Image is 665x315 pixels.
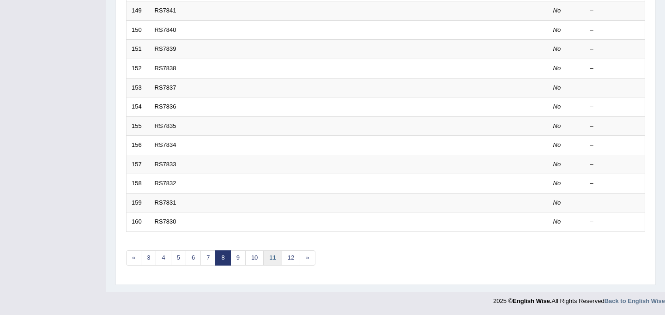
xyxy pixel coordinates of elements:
a: 4 [156,250,171,266]
td: 156 [127,136,150,155]
td: 159 [127,193,150,212]
a: 11 [263,250,282,266]
a: 12 [282,250,300,266]
div: – [590,141,640,150]
em: No [553,7,561,14]
div: – [590,218,640,226]
em: No [553,218,561,225]
a: » [300,250,315,266]
a: RS7832 [155,180,176,187]
div: – [590,179,640,188]
a: RS7836 [155,103,176,110]
div: – [590,64,640,73]
a: 5 [171,250,186,266]
em: No [553,103,561,110]
div: – [590,122,640,131]
div: – [590,45,640,54]
strong: English Wise. [513,297,551,304]
a: 6 [186,250,201,266]
a: 7 [200,250,216,266]
div: – [590,6,640,15]
a: 9 [230,250,246,266]
em: No [553,180,561,187]
td: 150 [127,20,150,40]
td: 158 [127,174,150,194]
a: « [126,250,141,266]
em: No [553,122,561,129]
td: 153 [127,78,150,97]
em: No [553,26,561,33]
em: No [553,161,561,168]
a: RS7840 [155,26,176,33]
td: 151 [127,40,150,59]
a: RS7841 [155,7,176,14]
td: 149 [127,1,150,21]
a: RS7838 [155,65,176,72]
td: 154 [127,97,150,117]
div: – [590,199,640,207]
a: RS7831 [155,199,176,206]
em: No [553,199,561,206]
td: 157 [127,155,150,174]
td: 155 [127,116,150,136]
em: No [553,141,561,148]
div: – [590,84,640,92]
div: – [590,26,640,35]
a: 3 [141,250,156,266]
a: RS7835 [155,122,176,129]
td: 160 [127,212,150,232]
em: No [553,65,561,72]
div: 2025 © All Rights Reserved [493,292,665,305]
div: – [590,160,640,169]
td: 152 [127,59,150,78]
a: RS7830 [155,218,176,225]
em: No [553,45,561,52]
a: RS7837 [155,84,176,91]
a: RS7833 [155,161,176,168]
a: Back to English Wise [605,297,665,304]
em: No [553,84,561,91]
a: RS7839 [155,45,176,52]
div: – [590,103,640,111]
a: 10 [245,250,264,266]
a: RS7834 [155,141,176,148]
a: 8 [215,250,230,266]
